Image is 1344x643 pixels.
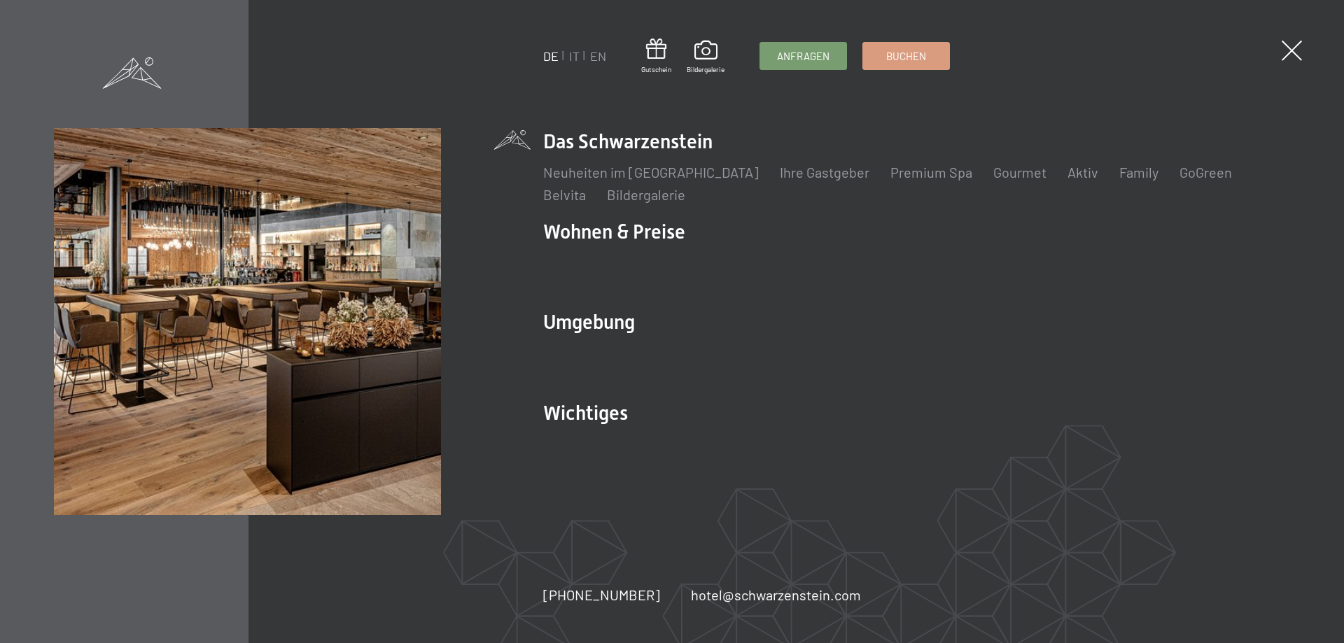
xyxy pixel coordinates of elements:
a: Premium Spa [890,164,972,181]
a: Family [1119,164,1158,181]
span: Buchen [886,49,926,64]
span: Bildergalerie [687,64,724,74]
a: Aktiv [1067,164,1098,181]
a: GoGreen [1179,164,1232,181]
a: hotel@schwarzenstein.com [691,585,861,605]
a: EN [590,48,606,64]
a: Gutschein [641,38,671,74]
a: Neuheiten im [GEOGRAPHIC_DATA] [543,164,759,181]
img: Wellnesshotel Südtirol SCHWARZENSTEIN - Wellnessurlaub in den Alpen, Wandern und Wellness [54,128,441,515]
a: [PHONE_NUMBER] [543,585,660,605]
a: Ihre Gastgeber [780,164,869,181]
a: IT [569,48,580,64]
a: Belvita [543,186,586,203]
a: Bildergalerie [687,41,724,74]
a: Buchen [863,43,949,69]
span: [PHONE_NUMBER] [543,586,660,603]
span: Gutschein [641,64,671,74]
a: Bildergalerie [607,186,685,203]
a: DE [543,48,559,64]
a: Anfragen [760,43,846,69]
a: Gourmet [993,164,1046,181]
span: Anfragen [777,49,829,64]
